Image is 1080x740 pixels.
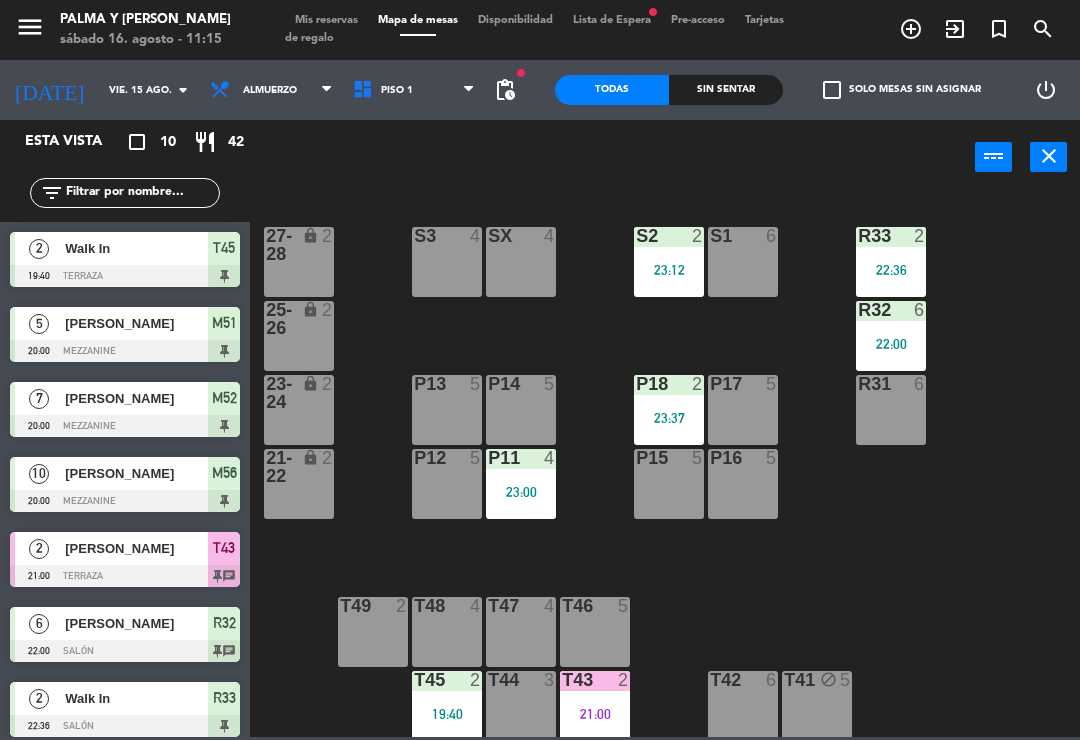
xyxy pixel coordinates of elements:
[65,388,208,409] span: [PERSON_NAME]
[647,6,659,18] span: fiber_manual_record
[618,597,630,615] div: 5
[488,227,489,245] div: SX
[899,17,923,41] i: add_circle_outline
[10,130,144,154] div: Esta vista
[470,597,482,615] div: 4
[15,12,45,49] button: menu
[228,131,244,154] span: 42
[1031,17,1055,41] i: search
[60,30,231,50] div: sábado 16. agosto - 11:15
[285,15,368,26] span: Mis reservas
[634,411,704,425] div: 23:37
[856,263,926,277] div: 22:36
[544,375,556,393] div: 5
[544,227,556,245] div: 4
[65,463,208,484] span: [PERSON_NAME]
[766,375,778,393] div: 5
[515,67,527,79] span: fiber_manual_record
[29,539,49,559] span: 2
[266,375,267,411] div: 23-24
[1034,78,1058,102] i: power_settings_new
[368,15,468,26] span: Mapa de mesas
[914,301,926,319] div: 6
[65,313,208,334] span: [PERSON_NAME]
[193,130,217,154] i: restaurant
[766,449,778,467] div: 5
[493,78,517,102] span: pending_actions
[29,314,49,334] span: 5
[692,227,704,245] div: 2
[669,75,783,105] div: Sin sentar
[243,85,297,96] span: Almuerzo
[977,12,1021,46] span: Reserva especial
[470,449,482,467] div: 5
[560,707,630,721] div: 21:00
[488,597,489,615] div: T47
[820,671,837,688] i: block
[634,263,704,277] div: 23:12
[29,464,49,484] span: 10
[29,389,49,409] span: 7
[213,611,236,635] span: R32
[1030,142,1067,172] button: close
[302,375,319,392] i: lock
[470,671,482,689] div: 2
[468,15,563,26] span: Disponibilidad
[710,375,711,393] div: P17
[65,613,208,634] span: [PERSON_NAME]
[29,689,49,709] span: 2
[858,375,859,393] div: R31
[544,597,556,615] div: 4
[636,375,637,393] div: P18
[987,17,1011,41] i: turned_in_not
[470,375,482,393] div: 5
[302,449,319,466] i: lock
[710,227,711,245] div: S1
[470,227,482,245] div: 4
[1021,12,1065,46] span: BUSCAR
[40,181,64,205] i: filter_list
[858,301,859,319] div: R32
[322,449,334,467] div: 2
[982,144,1006,168] i: power_input
[266,449,267,485] div: 21-22
[396,597,408,615] div: 2
[544,671,556,689] div: 3
[160,131,176,154] span: 10
[555,75,669,105] div: Todas
[414,597,415,615] div: T48
[29,239,49,259] span: 2
[414,227,415,245] div: S3
[212,386,237,410] span: M52
[414,671,415,689] div: T45
[29,614,49,634] span: 6
[544,449,556,467] div: 4
[412,707,482,721] div: 19:40
[766,671,778,689] div: 6
[322,375,334,393] div: 2
[914,227,926,245] div: 2
[322,301,334,319] div: 2
[171,78,195,102] i: arrow_drop_down
[914,375,926,393] div: 6
[636,227,637,245] div: S2
[64,182,219,204] input: Filtrar por nombre...
[213,536,235,560] span: T43
[486,485,556,499] div: 23:00
[661,15,735,26] span: Pre-acceso
[562,671,563,689] div: T43
[636,449,637,467] div: P15
[710,671,711,689] div: T42
[488,671,489,689] div: T44
[213,686,236,710] span: R33
[858,227,859,245] div: R33
[823,81,841,99] span: check_box_outline_blank
[266,227,267,263] div: 27-28
[302,227,319,244] i: lock
[618,671,630,689] div: 2
[381,85,413,96] span: Piso 1
[784,671,785,689] div: T41
[212,461,237,485] span: M56
[65,238,208,259] span: Walk In
[60,10,231,30] div: Palma y [PERSON_NAME]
